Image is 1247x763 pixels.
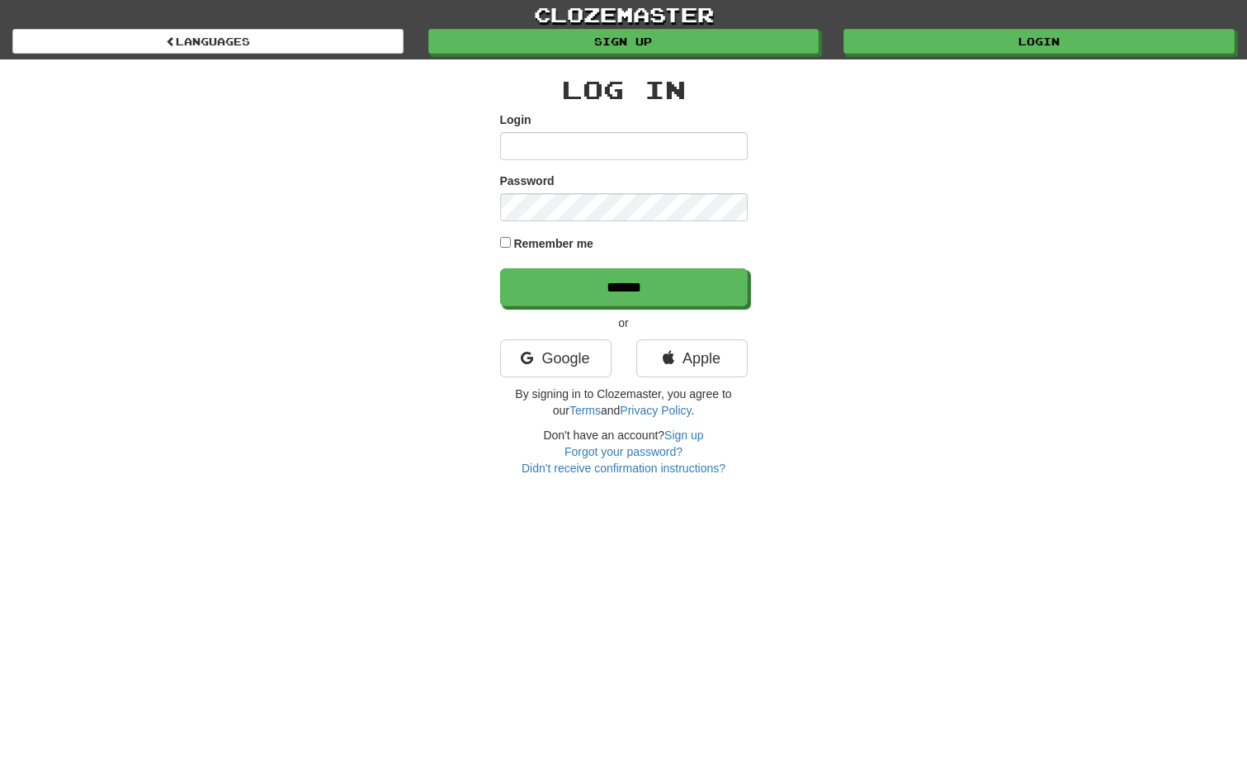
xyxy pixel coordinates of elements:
label: Password [500,173,555,189]
h2: Log In [500,76,748,103]
a: Sign up [664,429,703,442]
p: or [500,315,748,331]
a: Login [843,29,1235,54]
a: Forgot your password? [564,445,683,458]
a: Terms [569,404,601,417]
a: Didn't receive confirmation instructions? [522,462,725,475]
a: Languages [12,29,404,54]
a: Google [500,339,612,377]
p: By signing in to Clozemaster, you agree to our and . [500,386,748,419]
a: Privacy Policy [620,404,691,417]
div: Don't have an account? [500,427,748,476]
label: Remember me [513,235,593,252]
a: Sign up [428,29,820,54]
label: Login [500,111,531,128]
a: Apple [636,339,748,377]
